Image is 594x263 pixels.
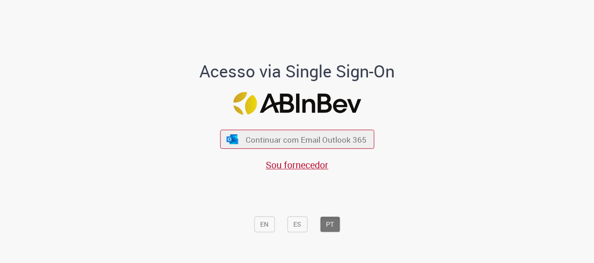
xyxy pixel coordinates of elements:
[220,130,374,149] button: ícone Azure/Microsoft 360 Continuar com Email Outlook 365
[254,216,275,232] button: EN
[168,62,427,81] h1: Acesso via Single Sign-On
[233,92,361,115] img: Logo ABInBev
[287,216,307,232] button: ES
[246,134,367,145] span: Continuar com Email Outlook 365
[266,159,328,172] a: Sou fornecedor
[320,216,340,232] button: PT
[226,134,239,144] img: ícone Azure/Microsoft 360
